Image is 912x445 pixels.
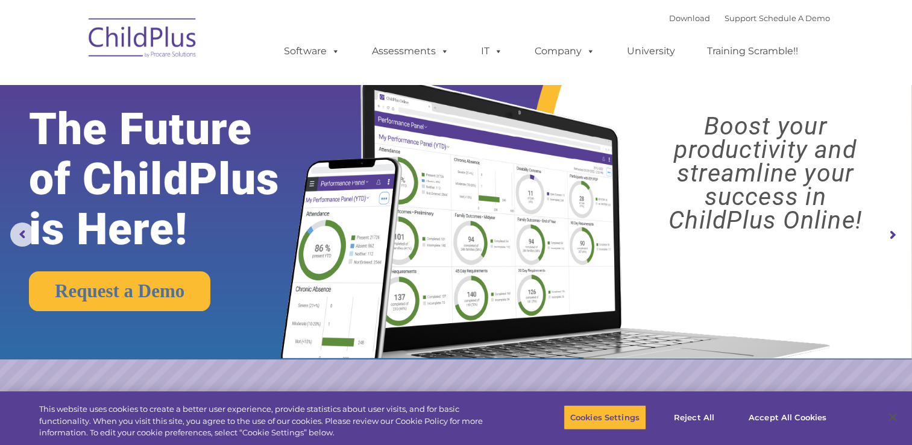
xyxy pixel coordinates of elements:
[523,39,607,63] a: Company
[29,271,210,311] a: Request a Demo
[742,405,833,430] button: Accept All Cookies
[759,13,830,23] a: Schedule A Demo
[360,39,461,63] a: Assessments
[168,80,204,89] span: Last name
[29,104,320,254] rs-layer: The Future of ChildPlus is Here!
[168,129,219,138] span: Phone number
[669,13,830,23] font: |
[615,39,687,63] a: University
[879,404,906,431] button: Close
[83,10,203,70] img: ChildPlus by Procare Solutions
[469,39,515,63] a: IT
[272,39,352,63] a: Software
[725,13,756,23] a: Support
[39,403,502,439] div: This website uses cookies to create a better user experience, provide statistics about user visit...
[669,13,710,23] a: Download
[564,405,646,430] button: Cookies Settings
[695,39,810,63] a: Training Scramble!!
[656,405,732,430] button: Reject All
[630,115,901,232] rs-layer: Boost your productivity and streamline your success in ChildPlus Online!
